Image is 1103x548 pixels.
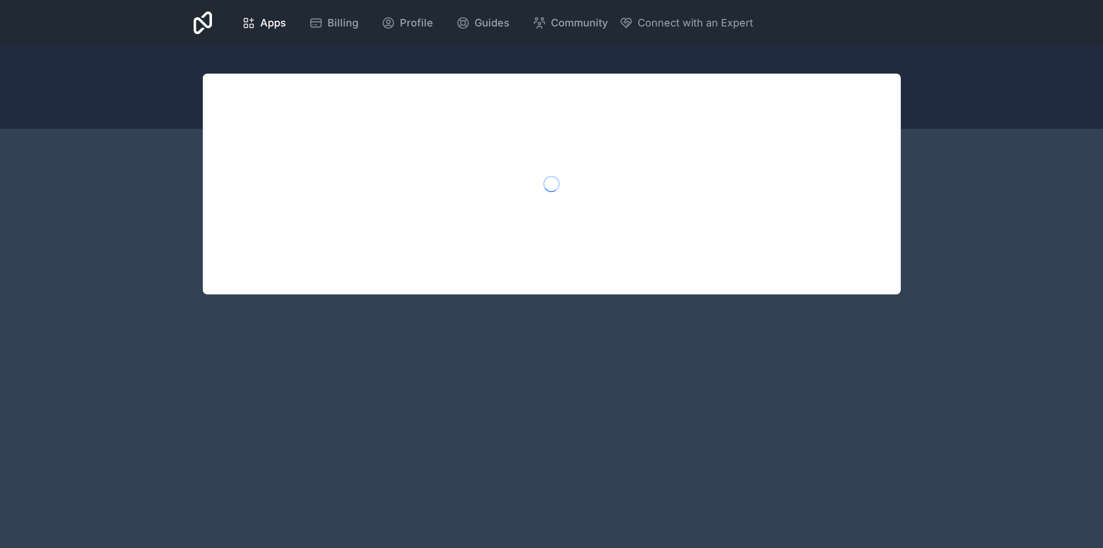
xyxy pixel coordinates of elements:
span: Billing [327,15,358,31]
span: Guides [475,15,510,31]
span: Profile [400,15,433,31]
a: Apps [233,10,295,36]
span: Connect with an Expert [638,15,753,31]
span: Community [551,15,608,31]
button: Connect with an Expert [619,15,753,31]
a: Billing [300,10,368,36]
a: Community [523,10,617,36]
a: Guides [447,10,519,36]
span: Apps [260,15,286,31]
a: Profile [372,10,442,36]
